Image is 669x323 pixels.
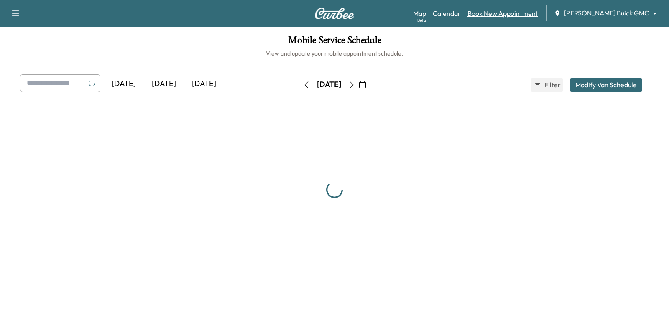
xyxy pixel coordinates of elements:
[144,74,184,94] div: [DATE]
[184,74,224,94] div: [DATE]
[544,80,559,90] span: Filter
[413,8,426,18] a: MapBeta
[417,17,426,23] div: Beta
[564,8,649,18] span: [PERSON_NAME] Buick GMC
[570,78,642,92] button: Modify Van Schedule
[104,74,144,94] div: [DATE]
[8,49,661,58] h6: View and update your mobile appointment schedule.
[531,78,563,92] button: Filter
[467,8,538,18] a: Book New Appointment
[314,8,355,19] img: Curbee Logo
[317,79,341,90] div: [DATE]
[8,35,661,49] h1: Mobile Service Schedule
[433,8,461,18] a: Calendar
